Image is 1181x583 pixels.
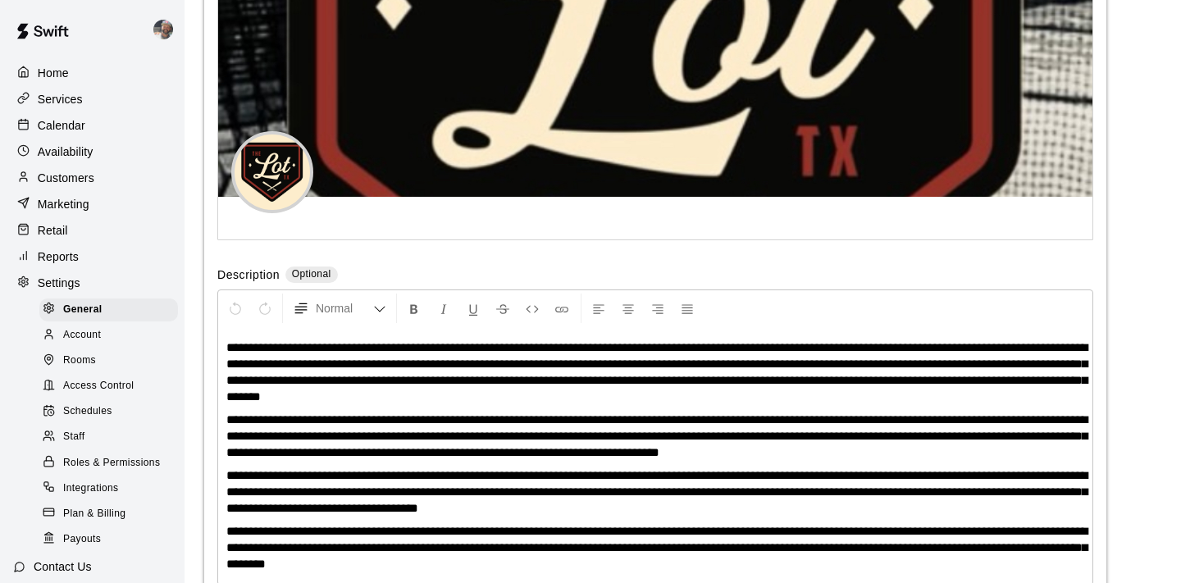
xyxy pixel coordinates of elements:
span: Payouts [63,531,101,548]
span: Staff [63,429,84,445]
div: Payouts [39,528,178,551]
div: Trent Hadley [150,13,185,46]
span: Schedules [63,403,112,420]
button: Insert Link [548,294,576,323]
a: Roles & Permissions [39,450,185,476]
button: Format Strikethrough [489,294,517,323]
div: Account [39,324,178,347]
a: Payouts [39,526,185,552]
div: Roles & Permissions [39,452,178,475]
span: Normal [316,300,373,317]
p: Calendar [38,117,85,134]
div: Rooms [39,349,178,372]
div: Schedules [39,400,178,423]
img: Trent Hadley [153,20,173,39]
a: Integrations [39,476,185,501]
a: Schedules [39,399,185,425]
button: Right Align [644,294,672,323]
p: Reports [38,248,79,265]
button: Center Align [614,294,642,323]
label: Description [217,266,280,285]
span: Access Control [63,378,134,394]
button: Format Bold [400,294,428,323]
p: Marketing [38,196,89,212]
p: Settings [38,275,80,291]
a: Rooms [39,348,185,374]
p: Contact Us [34,558,92,575]
span: Roles & Permissions [63,455,160,471]
a: Calendar [13,113,171,138]
span: General [63,302,103,318]
p: Retail [38,222,68,239]
button: Format Underline [459,294,487,323]
a: Account [39,322,185,348]
button: Insert Code [518,294,546,323]
div: General [39,298,178,321]
a: Access Control [39,374,185,399]
p: Home [38,65,69,81]
a: Settings [13,271,171,295]
span: Account [63,327,101,344]
a: Reports [13,244,171,269]
span: Integrations [63,481,119,497]
a: General [39,297,185,322]
a: Customers [13,166,171,190]
a: Availability [13,139,171,164]
span: Plan & Billing [63,506,125,522]
button: Formatting Options [286,294,393,323]
button: Justify Align [673,294,701,323]
button: Left Align [585,294,613,323]
p: Services [38,91,83,107]
p: Customers [38,170,94,186]
a: Home [13,61,171,85]
button: Redo [251,294,279,323]
a: Retail [13,218,171,243]
p: Availability [38,143,93,160]
a: Staff [39,425,185,450]
div: Plan & Billing [39,503,178,526]
button: Format Italics [430,294,458,323]
div: Staff [39,426,178,449]
div: Integrations [39,477,178,500]
button: Undo [221,294,249,323]
a: Plan & Billing [39,501,185,526]
span: Optional [292,268,331,280]
div: Access Control [39,375,178,398]
a: Services [13,87,171,112]
span: Rooms [63,353,96,369]
a: Marketing [13,192,171,216]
